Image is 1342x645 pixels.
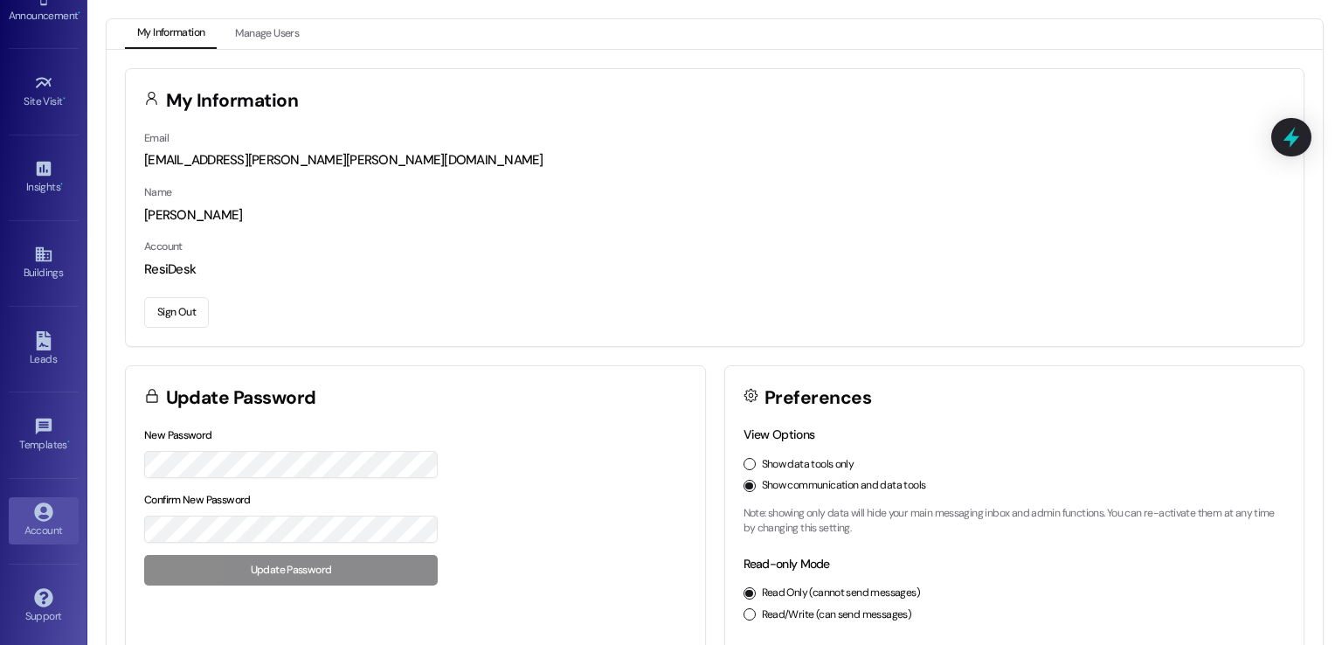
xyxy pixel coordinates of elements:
[9,326,79,373] a: Leads
[744,427,815,442] label: View Options
[166,92,299,110] h3: My Information
[764,389,871,407] h3: Preferences
[60,178,63,191] span: •
[9,583,79,630] a: Support
[144,239,183,253] label: Account
[166,389,316,407] h3: Update Password
[223,19,311,49] button: Manage Users
[144,206,1285,225] div: [PERSON_NAME]
[9,68,79,115] a: Site Visit •
[144,428,212,442] label: New Password
[9,412,79,459] a: Templates •
[144,260,1285,279] div: ResiDesk
[125,19,217,49] button: My Information
[144,131,169,145] label: Email
[9,239,79,287] a: Buildings
[144,297,209,328] button: Sign Out
[9,497,79,544] a: Account
[9,154,79,201] a: Insights •
[144,493,251,507] label: Confirm New Password
[762,457,854,473] label: Show data tools only
[762,586,920,601] label: Read Only (cannot send messages)
[67,436,70,448] span: •
[762,478,926,494] label: Show communication and data tools
[144,151,1285,170] div: [EMAIL_ADDRESS][PERSON_NAME][PERSON_NAME][DOMAIN_NAME]
[744,556,830,572] label: Read-only Mode
[78,7,80,19] span: •
[144,185,172,199] label: Name
[762,607,912,623] label: Read/Write (can send messages)
[744,506,1286,537] p: Note: showing only data will hide your main messaging inbox and admin functions. You can re-activ...
[63,93,66,105] span: •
